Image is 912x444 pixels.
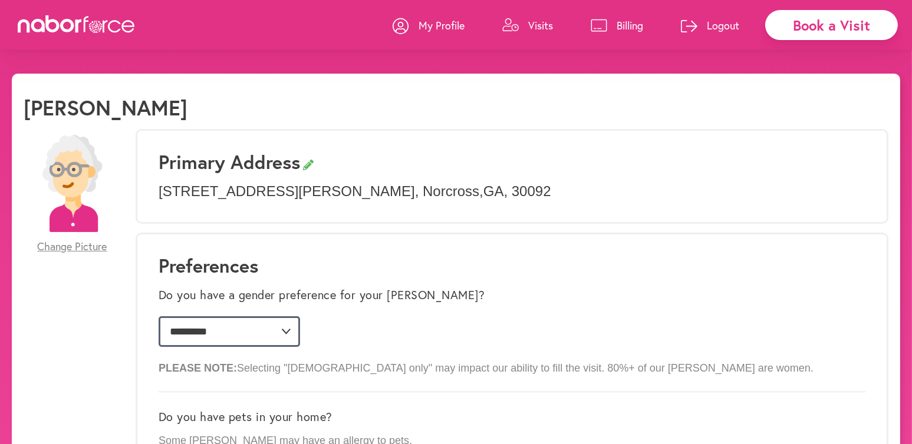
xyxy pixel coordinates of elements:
[159,353,865,375] p: Selecting "[DEMOGRAPHIC_DATA] only" may impact our ability to fill the visit. 80%+ of our [PERSON...
[502,8,553,43] a: Visits
[38,240,107,253] span: Change Picture
[159,151,865,173] h3: Primary Address
[707,18,739,32] p: Logout
[617,18,643,32] p: Billing
[528,18,553,32] p: Visits
[159,410,332,424] label: Do you have pets in your home?
[159,362,237,374] b: PLEASE NOTE:
[159,183,865,200] p: [STREET_ADDRESS][PERSON_NAME] , Norcross , GA , 30092
[159,288,485,302] label: Do you have a gender preference for your [PERSON_NAME]?
[765,10,898,40] div: Book a Visit
[24,135,121,232] img: efc20bcf08b0dac87679abea64c1faab.png
[681,8,739,43] a: Logout
[591,8,643,43] a: Billing
[159,254,865,277] h1: Preferences
[419,18,465,32] p: My Profile
[393,8,465,43] a: My Profile
[24,95,187,120] h1: [PERSON_NAME]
